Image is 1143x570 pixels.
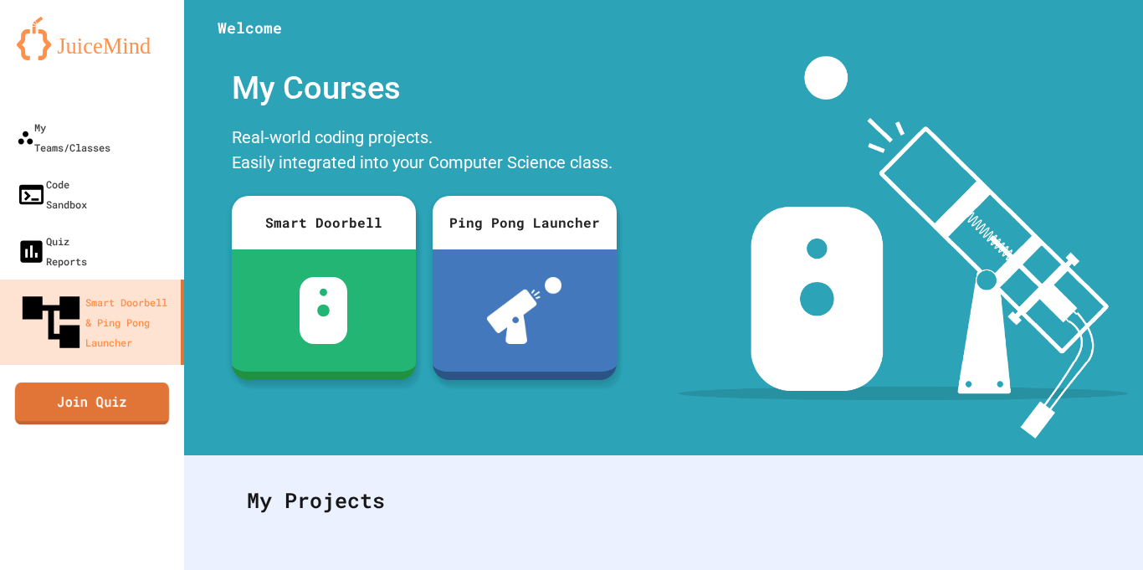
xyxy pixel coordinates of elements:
img: logo-orange.svg [17,17,167,60]
div: Smart Doorbell & Ping Pong Launcher [17,288,174,357]
img: sdb-white.svg [300,277,347,344]
div: Real-world coding projects. Easily integrated into your Computer Science class. [223,121,625,183]
div: My Courses [223,56,625,121]
div: Smart Doorbell [232,196,416,249]
a: Join Quiz [15,383,169,424]
div: My Teams/Classes [17,117,110,157]
div: Quiz Reports [17,231,87,271]
div: Code Sandbox [17,174,87,214]
img: banner-image-my-projects.png [679,56,1127,439]
div: My Projects [230,468,1097,533]
div: Ping Pong Launcher [433,196,617,249]
img: ppl-with-ball.png [487,277,561,344]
